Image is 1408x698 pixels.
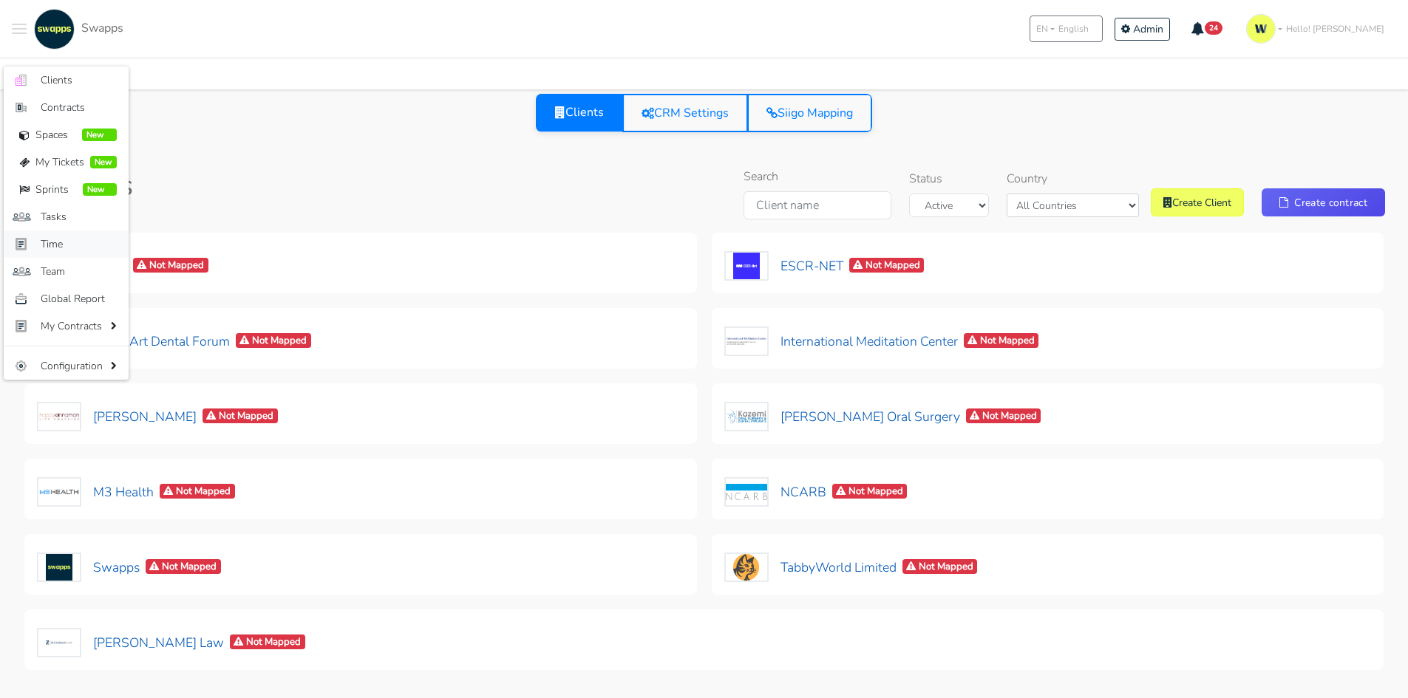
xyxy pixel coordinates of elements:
[622,94,748,132] a: CRM Settings
[4,203,129,230] a: Tasks
[4,176,129,203] a: Sprints New
[747,94,872,132] a: Siigo Mapping
[4,148,129,176] a: My Tickets New
[1286,22,1384,35] span: Hello! [PERSON_NAME]
[4,230,129,258] a: Time
[203,408,278,424] span: Not Mapped
[230,634,305,650] span: Not Mapped
[4,66,129,94] a: Clients
[36,326,312,357] button: Facial Art Dental ForumNot Mapped
[724,477,769,507] img: NCARB
[536,94,872,132] div: View selector
[536,93,623,131] a: Clients
[1133,22,1163,36] span: Admin
[724,401,1042,432] button: [PERSON_NAME] Oral SurgeryNot Mapped
[35,154,84,170] span: My Tickets
[36,627,306,658] button: [PERSON_NAME] LawNot Mapped
[4,352,129,380] a: Configuration
[146,559,221,575] span: Not Mapped
[1240,8,1396,49] a: Hello! [PERSON_NAME]
[37,628,81,657] img: Zuckerman Law
[1030,16,1103,42] button: ENEnglish
[41,72,117,88] span: Clients
[4,258,129,285] a: Team
[160,484,235,499] span: Not Mapped
[23,168,462,203] h1: Clients
[41,291,117,307] span: Global Report
[1262,188,1385,216] a: Create contract
[41,318,107,334] span: My Contracts
[1182,16,1233,41] button: 24
[1205,21,1222,35] span: 24
[236,333,311,349] span: Not Mapped
[4,312,129,340] a: My Contracts
[744,191,891,219] input: Client name
[4,121,129,148] a: Spaces New
[909,170,942,188] label: Status
[724,251,769,281] img: ESCR-NET
[35,182,77,197] span: Sprints
[30,9,123,49] a: Swapps
[83,183,117,196] span: New
[34,9,75,49] img: swapps-linkedin-v2.jpg
[724,552,979,583] button: TabbyWorld LimitedNot Mapped
[849,258,925,273] span: Not Mapped
[37,552,81,582] img: Swapps
[4,285,129,312] a: Global Report
[36,476,236,507] button: M3 HealthNot Mapped
[41,236,117,252] span: Time
[1058,22,1089,35] span: English
[902,559,978,575] span: Not Mapped
[744,168,778,185] label: Search
[1115,18,1170,41] a: Admin
[41,358,107,374] span: Configuration
[4,94,129,121] a: Contracts
[1151,188,1244,216] a: Create Client
[724,476,908,507] button: NCARBNot Mapped
[724,552,769,582] img: TabbyWorld Limited
[37,477,81,507] img: M3 Health
[35,127,76,143] span: Spaces
[1246,14,1276,44] img: isotipo-3-3e143c57.png
[81,20,123,36] span: Swapps
[133,258,208,273] span: Not Mapped
[724,250,925,281] button: ESCR-NETNot Mapped
[41,209,117,225] span: Tasks
[41,264,117,279] span: Team
[724,326,1040,357] button: International Meditation CenterNot Mapped
[724,402,769,431] img: Kazemi Oral Surgery
[966,408,1041,424] span: Not Mapped
[36,552,222,583] button: SwappsNot Mapped
[1007,170,1047,188] label: Country
[964,333,1039,349] span: Not Mapped
[37,402,81,431] img: Kathy Jalali
[724,326,769,356] img: International Meditation Center
[832,484,908,499] span: Not Mapped
[41,100,117,115] span: Contracts
[36,401,279,432] button: [PERSON_NAME]Not Mapped
[90,156,117,169] span: New
[82,129,117,142] span: New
